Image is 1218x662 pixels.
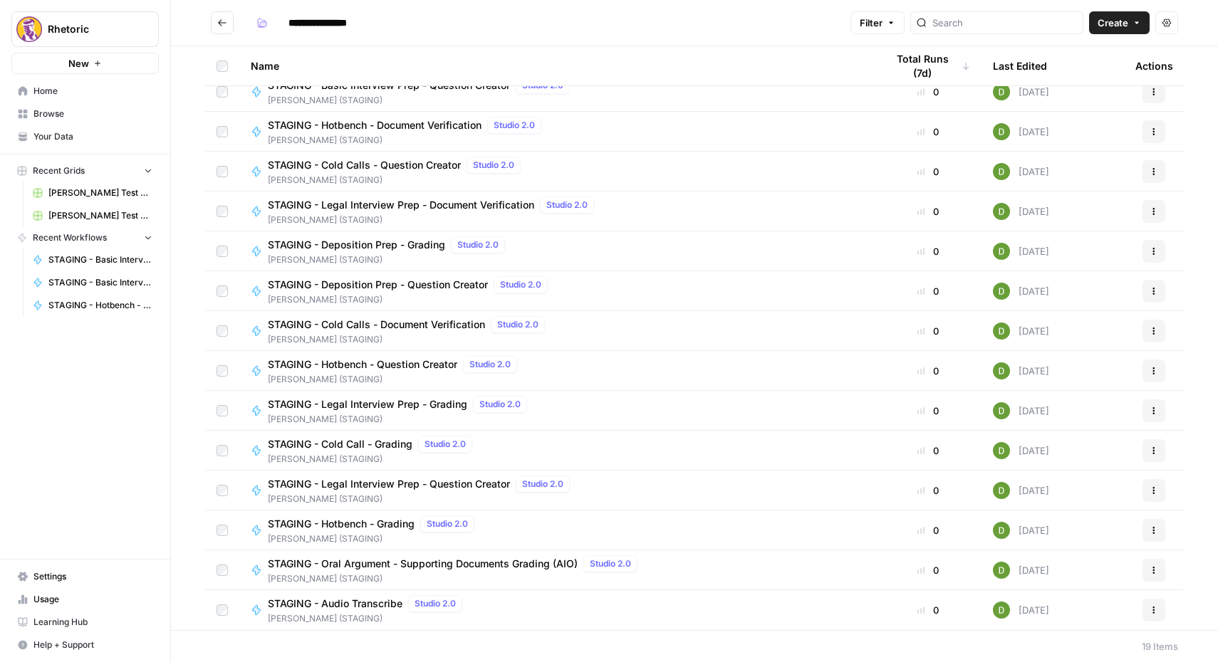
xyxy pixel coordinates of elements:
span: Studio 2.0 [457,238,499,251]
div: [DATE] [993,601,1049,619]
img: 9imwbg9onax47rbj8p24uegffqjq [993,243,1010,260]
span: STAGING - Hotbench - Grading [268,517,415,531]
a: STAGING - Legal Interview Prep - Question CreatorStudio 2.0[PERSON_NAME] (STAGING) [251,476,863,505]
span: [PERSON_NAME] (STAGING) [268,413,533,426]
img: 9imwbg9onax47rbj8p24uegffqjq [993,83,1010,100]
a: Usage [11,588,159,611]
span: STAGING - Basic Interview Prep - Question Creator [48,276,152,289]
img: 9imwbg9onax47rbj8p24uegffqjq [993,203,1010,220]
a: STAGING - Deposition Prep - GradingStudio 2.0[PERSON_NAME] (STAGING) [251,236,863,266]
span: STAGING - Basic Interview Prep - Document Verification [48,253,152,266]
div: [DATE] [993,203,1049,220]
div: [DATE] [993,402,1049,419]
span: Studio 2.0 [479,398,521,411]
button: Filter [850,11,905,34]
span: Recent Grids [33,164,85,177]
span: [PERSON_NAME] (STAGING) [268,493,576,505]
span: [PERSON_NAME] (STAGING) [268,174,526,186]
span: [PERSON_NAME] (STAGING) [268,214,600,226]
img: 9imwbg9onax47rbj8p24uegffqjq [993,362,1010,379]
span: Studio 2.0 [500,278,541,291]
span: STAGING - Hotbench - Question Creator [268,357,457,372]
span: [PERSON_NAME] (STAGING) [268,333,551,346]
div: [DATE] [993,362,1049,379]
span: STAGING - Deposition Prep - Grading [268,238,445,252]
div: 0 [886,563,970,577]
button: New [11,53,159,74]
div: [DATE] [993,123,1049,140]
span: Studio 2.0 [522,478,563,490]
div: 0 [886,324,970,338]
a: Your Data [11,125,159,148]
span: STAGING - Cold Calls - Document Verification [268,317,485,332]
div: [DATE] [993,83,1049,100]
button: Recent Workflows [11,227,159,248]
span: Studio 2.0 [425,438,466,451]
a: STAGING - Audio TranscribeStudio 2.0[PERSON_NAME] (STAGING) [251,595,863,625]
span: Settings [33,570,152,583]
span: [PERSON_NAME] (STAGING) [268,612,468,625]
a: STAGING - Cold Calls - Question CreatorStudio 2.0[PERSON_NAME] (STAGING) [251,157,863,186]
span: Recent Workflows [33,231,107,244]
a: Home [11,80,159,103]
img: 9imwbg9onax47rbj8p24uegffqjq [993,402,1010,419]
span: New [68,56,89,70]
span: Studio 2.0 [497,318,538,331]
span: Studio 2.0 [415,597,456,610]
img: 9imwbg9onax47rbj8p24uegffqjq [993,442,1010,459]
div: [DATE] [993,482,1049,499]
img: 9imwbg9onax47rbj8p24uegffqjq [993,123,1010,140]
div: [DATE] [993,322,1049,340]
span: STAGING - Legal Interview Prep - Grading [268,397,467,411]
button: Help + Support [11,634,159,656]
span: [PERSON_NAME] (STAGING) [268,532,480,545]
a: STAGING - Legal Interview Prep - Document VerificationStudio 2.0[PERSON_NAME] (STAGING) [251,196,863,226]
span: Learning Hub [33,616,152,629]
div: 0 [886,164,970,179]
div: [DATE] [993,283,1049,300]
img: 9imwbg9onax47rbj8p24uegffqjq [993,601,1010,619]
img: 9imwbg9onax47rbj8p24uegffqjq [993,562,1010,579]
span: STAGING - Deposition Prep - Question Creator [268,278,488,292]
a: STAGING - Hotbench - GradingStudio 2.0[PERSON_NAME] (STAGING) [251,515,863,545]
a: Settings [11,565,159,588]
span: [PERSON_NAME] (STAGING) [268,572,643,585]
a: Learning Hub [11,611,159,634]
img: 9imwbg9onax47rbj8p24uegffqjq [993,522,1010,539]
div: [DATE] [993,163,1049,180]
a: [PERSON_NAME] Test Workflow - Copilot Example Grid [26,182,159,204]
img: 9imwbg9onax47rbj8p24uegffqjq [993,163,1010,180]
a: STAGING - Deposition Prep - Question CreatorStudio 2.0[PERSON_NAME] (STAGING) [251,276,863,306]
a: STAGING - Oral Argument - Supporting Documents Grading (AIO)Studio 2.0[PERSON_NAME] (STAGING) [251,555,863,585]
div: Actions [1135,46,1173,85]
span: Browse [33,107,152,120]
span: [PERSON_NAME] Test Workflow - Copilot Example Grid [48,186,152,199]
div: 0 [886,125,970,139]
a: STAGING - Legal Interview Prep - GradingStudio 2.0[PERSON_NAME] (STAGING) [251,396,863,426]
span: Studio 2.0 [546,199,588,211]
div: Total Runs (7d) [886,46,970,85]
span: [PERSON_NAME] (STAGING) [268,453,478,466]
span: Usage [33,593,152,606]
a: [PERSON_NAME] Test Workflow - SERP Overview Grid [26,204,159,227]
input: Search [932,16,1077,30]
div: 0 [886,85,970,99]
span: STAGING - Legal Interview Prep - Question Creator [268,477,510,491]
div: 0 [886,204,970,219]
a: STAGING - Cold Call - GradingStudio 2.0[PERSON_NAME] (STAGING) [251,436,863,466]
span: [PERSON_NAME] (STAGING) [268,134,547,147]
a: STAGING - Basic Interview Prep - Question Creator [26,271,159,294]
div: 0 [886,603,970,617]
span: Filter [860,16,883,30]
button: Recent Grids [11,160,159,182]
span: Home [33,85,152,98]
div: [DATE] [993,442,1049,459]
span: Studio 2.0 [473,159,514,172]
span: Studio 2.0 [494,119,535,132]
span: [PERSON_NAME] (STAGING) [268,373,523,386]
span: STAGING - Oral Argument - Supporting Documents Grading (AIO) [268,557,578,571]
a: STAGING - Basic Interview Prep - Document Verification [26,248,159,271]
div: [DATE] [993,522,1049,539]
span: STAGING - Hotbench - Question Creator [48,299,152,312]
div: 0 [886,364,970,378]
